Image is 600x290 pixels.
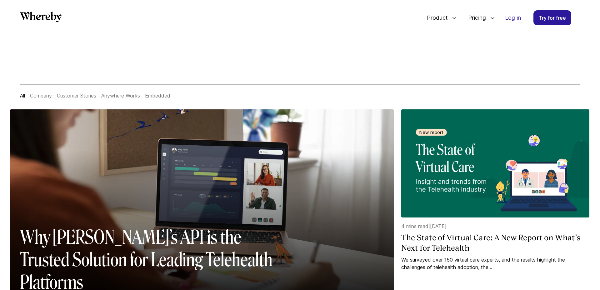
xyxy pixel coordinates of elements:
[101,92,140,99] a: Anywhere Works
[401,232,589,253] a: The State of Virtual Care: A New Report on What’s Next for Telehealth
[462,7,487,28] span: Pricing
[57,92,96,99] a: Customer Stories
[401,256,589,271] a: We surveyed over 150 virtual care experts, and the results highlight the challenges of telehealth...
[30,92,52,99] a: Company
[401,222,589,230] p: 4 mins read | [DATE]
[500,11,526,25] a: Log in
[145,92,170,99] a: Embedded
[20,12,62,22] svg: Whereby
[421,7,449,28] span: Product
[533,10,571,25] a: Try for free
[20,92,25,99] a: All
[20,12,62,24] a: Whereby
